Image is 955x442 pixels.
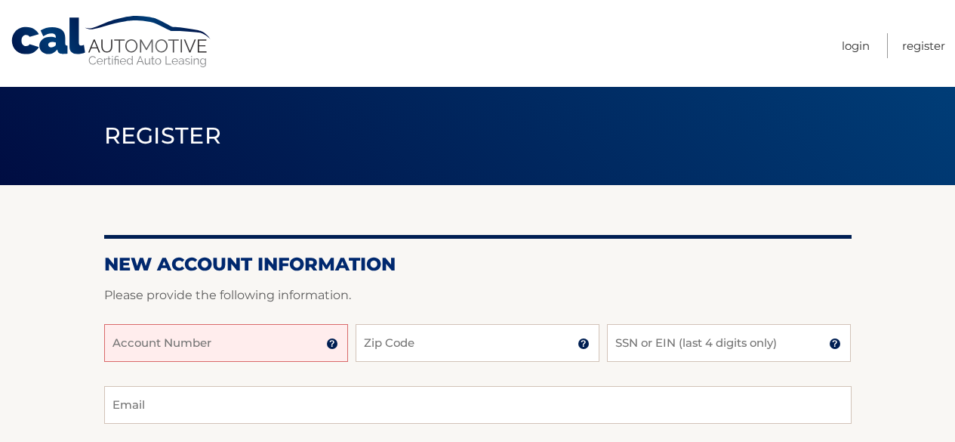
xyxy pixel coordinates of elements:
img: tooltip.svg [326,338,338,350]
a: Register [902,33,945,58]
img: tooltip.svg [578,338,590,350]
input: Zip Code [356,324,599,362]
a: Login [842,33,870,58]
input: SSN or EIN (last 4 digits only) [607,324,851,362]
img: tooltip.svg [829,338,841,350]
p: Please provide the following information. [104,285,852,306]
input: Account Number [104,324,348,362]
h2: New Account Information [104,253,852,276]
a: Cal Automotive [10,15,214,69]
span: Register [104,122,222,150]
input: Email [104,386,852,424]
